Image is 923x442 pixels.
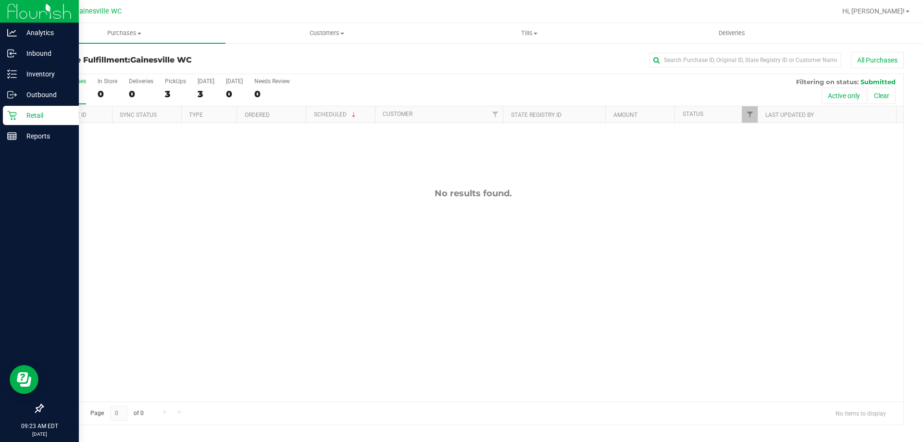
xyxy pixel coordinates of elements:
a: Type [189,112,203,118]
a: Customers [225,23,428,43]
inline-svg: Analytics [7,28,17,38]
span: Gainesville WC [130,55,192,64]
p: Inbound [17,48,75,59]
div: 0 [226,88,243,100]
inline-svg: Inventory [7,69,17,79]
span: Purchases [23,29,225,38]
p: Outbound [17,89,75,101]
a: State Registry ID [511,112,561,118]
inline-svg: Inbound [7,49,17,58]
a: Filter [742,106,758,123]
span: Hi, [PERSON_NAME]! [842,7,905,15]
div: Needs Review [254,78,290,85]
div: 0 [254,88,290,100]
p: Inventory [17,68,75,80]
inline-svg: Reports [7,131,17,141]
span: Submitted [861,78,896,86]
span: Customers [226,29,427,38]
a: Scheduled [314,111,358,118]
div: 0 [129,88,153,100]
button: Active only [822,88,866,104]
a: Purchases [23,23,225,43]
iframe: Resource center [10,365,38,394]
span: Deliveries [706,29,758,38]
button: Clear [868,88,896,104]
a: Deliveries [631,23,833,43]
span: Filtering on status: [796,78,859,86]
a: Status [683,111,703,117]
inline-svg: Retail [7,111,17,120]
a: Tills [428,23,630,43]
div: In Store [98,78,117,85]
div: No results found. [43,188,903,199]
input: Search Purchase ID, Original ID, State Registry ID or Customer Name... [649,53,841,67]
span: No items to display [828,406,894,420]
p: Analytics [17,27,75,38]
a: Amount [613,112,637,118]
div: 0 [98,88,117,100]
div: [DATE] [226,78,243,85]
button: All Purchases [851,52,904,68]
p: Reports [17,130,75,142]
a: Last Updated By [765,112,814,118]
p: [DATE] [4,430,75,438]
div: PickUps [165,78,186,85]
div: 3 [165,88,186,100]
div: Deliveries [129,78,153,85]
a: Customer [383,111,412,117]
p: 09:23 AM EDT [4,422,75,430]
h3: Purchase Fulfillment: [42,56,329,64]
p: Retail [17,110,75,121]
span: Tills [428,29,630,38]
span: Page of 0 [82,406,151,421]
div: 3 [198,88,214,100]
div: [DATE] [198,78,214,85]
a: Sync Status [120,112,157,118]
a: Filter [487,106,503,123]
inline-svg: Outbound [7,90,17,100]
span: Gainesville WC [75,7,122,15]
a: Ordered [245,112,270,118]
